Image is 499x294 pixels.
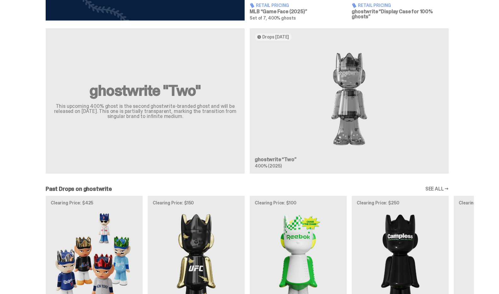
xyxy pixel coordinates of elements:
a: SEE ALL → [425,186,449,191]
h3: MLB “Game Face (2025)” [250,9,347,14]
span: Retail Pricing [358,3,391,8]
span: Retail Pricing [256,3,289,8]
span: Drops [DATE] [262,34,289,39]
p: Clearing Price: $425 [51,201,138,205]
span: 400% (2025) [255,163,281,169]
span: Set of 7, 400% ghosts [250,15,296,21]
h3: ghostwrite “Display Case for 100% ghosts” [352,9,449,19]
h2: Past Drops on ghostwrite [46,186,112,192]
p: Clearing Price: $150 [153,201,240,205]
p: This upcoming 400% ghost is the second ghostwrite-branded ghost and will be released on [DATE]. T... [53,104,237,119]
p: Clearing Price: $100 [255,201,342,205]
h2: ghostwrite "Two" [53,83,237,98]
p: Clearing Price: $250 [357,201,444,205]
img: Two [255,46,444,152]
h3: ghostwrite “Two” [255,157,444,162]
